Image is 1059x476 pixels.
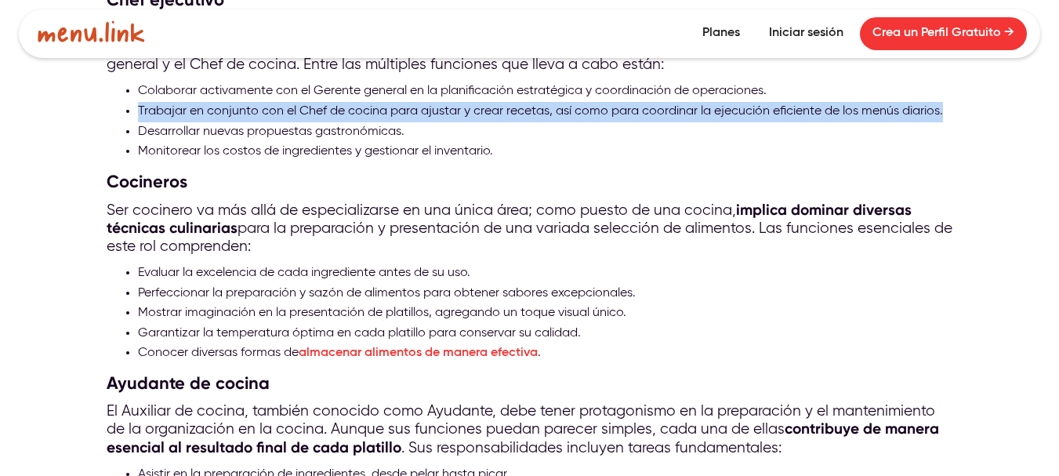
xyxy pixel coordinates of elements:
[756,17,856,50] a: Iniciar sesión
[107,372,953,395] h3: Ayudante de cocina
[860,17,1027,50] a: Crea un Perfil Gratuito →
[299,347,538,359] a: almacenar alimentos de manera efectiva
[138,303,953,324] li: Mostrar imaginación en la presentación de platillos, agregando un toque visual único.
[690,17,753,50] a: Planes
[138,343,953,364] li: Conocer diversas formas de .
[107,202,953,256] p: Ser cocinero va más allá de especializarse en una única área; como puesto de una cocina, para la ...
[138,82,953,102] li: Colaborar activamente con el Gerente general en la planificación estratégica y coordinación de op...
[107,420,939,456] strong: contribuye de manera esencial al resultado final de cada platillo
[107,170,953,194] h3: Cocineros
[138,324,953,344] li: Garantizar la temperatura óptima en cada platillo para conservar su calidad.
[138,122,953,143] li: Desarrollar nuevas propuestas gastronómicas.
[138,102,953,122] li: Trabajar en conjunto con el Chef de cocina para ajustar y crear recetas, así como para coordinar ...
[138,263,953,284] li: Evaluar la excelencia de cada ingrediente antes de su uso.
[107,201,912,237] strong: implica dominar diversas técnicas culinarias
[107,403,953,457] p: El Auxiliar de cocina, también conocido como Ayudante, debe tener protagonismo en la preparación ...
[138,142,953,162] li: Monitorear los costos de ingredientes y gestionar el inventario.
[138,284,953,304] li: Perfeccionar la preparación y sazón de alimentos para obtener sabores excepcionales.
